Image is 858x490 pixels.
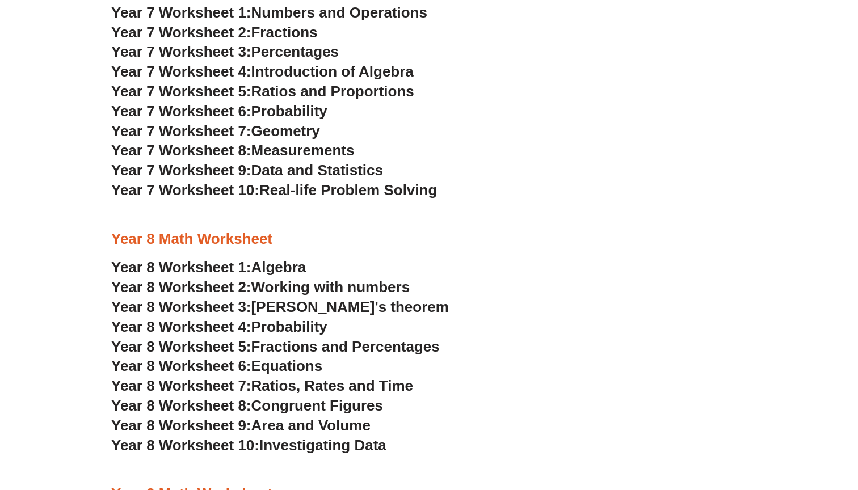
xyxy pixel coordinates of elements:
[251,318,327,335] span: Probability
[111,298,251,315] span: Year 8 Worksheet 3:
[251,338,440,355] span: Fractions and Percentages
[251,122,320,140] span: Geometry
[251,357,323,374] span: Equations
[111,43,251,60] span: Year 7 Worksheet 3:
[251,4,427,21] span: Numbers and Operations
[111,278,410,295] a: Year 8 Worksheet 2:Working with numbers
[251,24,318,41] span: Fractions
[251,63,414,80] span: Introduction of Algebra
[663,362,858,490] iframe: Chat Widget
[111,24,317,41] a: Year 7 Worksheet 2:Fractions
[259,437,386,454] span: Investigating Data
[259,181,437,198] span: Real-life Problem Solving
[251,298,449,315] span: [PERSON_NAME]'s theorem
[111,259,306,276] a: Year 8 Worksheet 1:Algebra
[111,259,251,276] span: Year 8 Worksheet 1:
[111,417,251,434] span: Year 8 Worksheet 9:
[251,83,414,100] span: Ratios and Proportions
[111,4,251,21] span: Year 7 Worksheet 1:
[111,437,386,454] a: Year 8 Worksheet 10:Investigating Data
[111,83,414,100] a: Year 7 Worksheet 5:Ratios and Proportions
[111,122,320,140] a: Year 7 Worksheet 7:Geometry
[111,357,322,374] a: Year 8 Worksheet 6:Equations
[111,318,251,335] span: Year 8 Worksheet 4:
[111,377,251,394] span: Year 8 Worksheet 7:
[111,83,251,100] span: Year 7 Worksheet 5:
[111,142,354,159] a: Year 7 Worksheet 8:Measurements
[111,357,251,374] span: Year 8 Worksheet 6:
[111,162,251,179] span: Year 7 Worksheet 9:
[251,43,339,60] span: Percentages
[111,377,413,394] a: Year 8 Worksheet 7:Ratios, Rates and Time
[111,142,251,159] span: Year 7 Worksheet 8:
[111,318,327,335] a: Year 8 Worksheet 4:Probability
[251,162,384,179] span: Data and Statistics
[111,63,414,80] a: Year 7 Worksheet 4:Introduction of Algebra
[111,338,440,355] a: Year 8 Worksheet 5:Fractions and Percentages
[111,103,327,120] a: Year 7 Worksheet 6:Probability
[111,437,259,454] span: Year 8 Worksheet 10:
[111,397,383,414] a: Year 8 Worksheet 8:Congruent Figures
[111,24,251,41] span: Year 7 Worksheet 2:
[111,278,251,295] span: Year 8 Worksheet 2:
[111,63,251,80] span: Year 7 Worksheet 4:
[251,142,355,159] span: Measurements
[111,181,437,198] a: Year 7 Worksheet 10:Real-life Problem Solving
[111,103,251,120] span: Year 7 Worksheet 6:
[111,122,251,140] span: Year 7 Worksheet 7:
[251,103,327,120] span: Probability
[251,259,306,276] span: Algebra
[251,377,413,394] span: Ratios, Rates and Time
[111,181,259,198] span: Year 7 Worksheet 10:
[111,397,251,414] span: Year 8 Worksheet 8:
[251,417,371,434] span: Area and Volume
[111,230,747,249] h3: Year 8 Math Worksheet
[111,162,383,179] a: Year 7 Worksheet 9:Data and Statistics
[251,397,383,414] span: Congruent Figures
[111,417,371,434] a: Year 8 Worksheet 9:Area and Volume
[111,43,339,60] a: Year 7 Worksheet 3:Percentages
[111,298,449,315] a: Year 8 Worksheet 3:[PERSON_NAME]'s theorem
[111,4,427,21] a: Year 7 Worksheet 1:Numbers and Operations
[111,338,251,355] span: Year 8 Worksheet 5:
[251,278,410,295] span: Working with numbers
